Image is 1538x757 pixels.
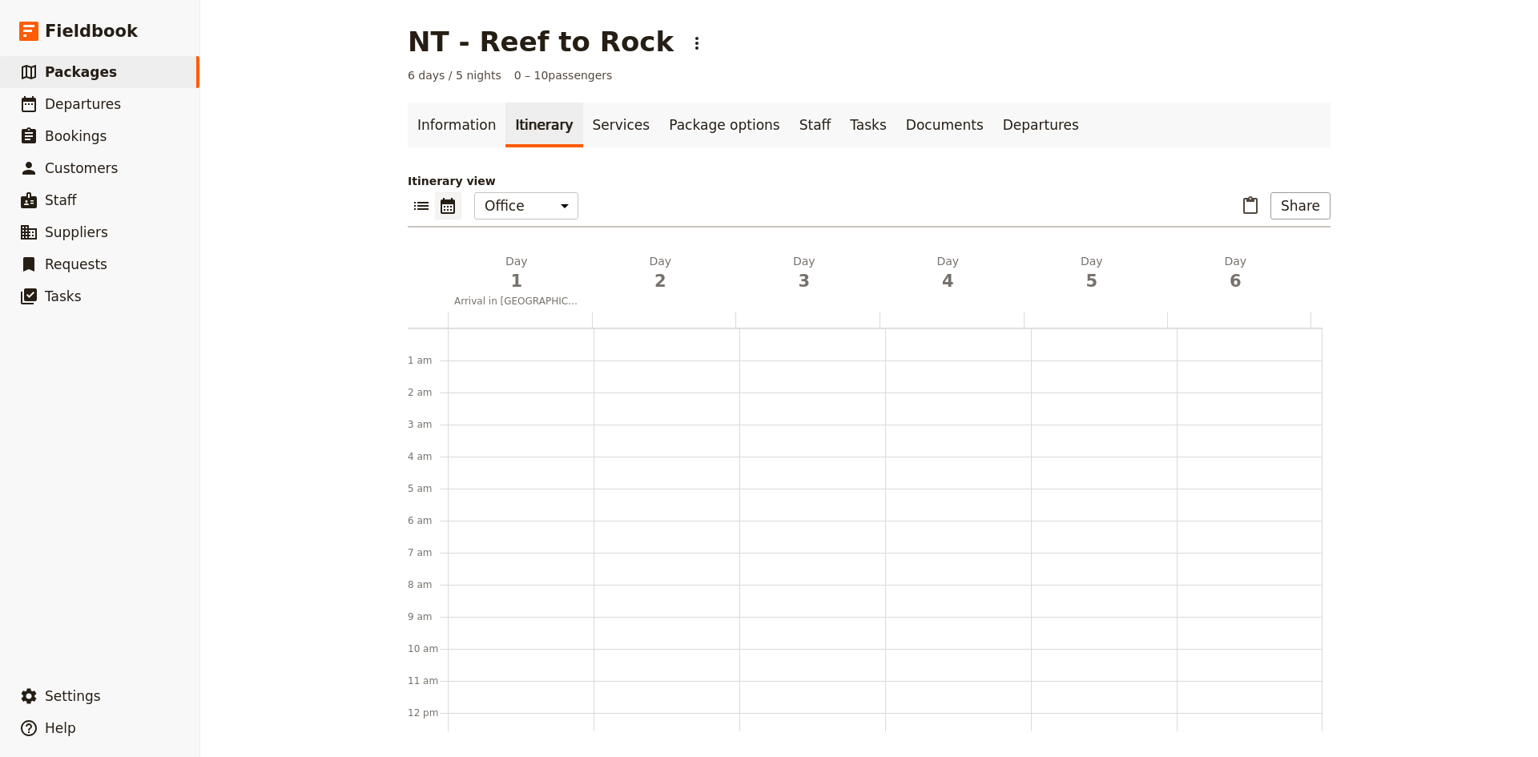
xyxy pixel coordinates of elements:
span: Bookings [45,128,107,144]
a: Tasks [840,103,896,147]
button: Day1Arrival in [GEOGRAPHIC_DATA] [448,253,592,312]
div: 7 am [408,546,448,559]
button: Day5 [1023,253,1167,300]
div: 9 am [408,610,448,623]
span: 6 [1174,269,1298,293]
span: Customers [45,160,118,176]
button: Calendar view [435,192,461,219]
h2: Day [598,253,723,293]
a: Documents [896,103,993,147]
h2: Day [886,253,1011,293]
a: Information [408,103,505,147]
a: Services [583,103,660,147]
button: Actions [683,30,711,57]
span: Tasks [45,288,82,304]
a: Package options [659,103,789,147]
a: Itinerary [505,103,582,147]
div: 11 am [408,674,448,687]
span: 3 [742,269,867,293]
div: 5 am [408,482,448,495]
h2: Day [454,253,579,293]
span: Requests [45,256,107,272]
span: 4 [886,269,1011,293]
span: 2 [598,269,723,293]
button: Day2 [592,253,736,300]
div: 12 pm [408,707,448,719]
a: Staff [790,103,841,147]
span: 1 [454,269,579,293]
button: Paste itinerary item [1237,192,1264,219]
a: Departures [993,103,1089,147]
span: Departures [45,96,121,112]
h2: Day [1029,253,1154,293]
span: 6 days / 5 nights [408,67,501,83]
div: 10 am [408,642,448,655]
span: 5 [1029,269,1154,293]
div: 8 am [408,578,448,591]
span: Suppliers [45,224,108,240]
div: 3 am [408,418,448,431]
div: 2 am [408,386,448,399]
h2: Day [1174,253,1298,293]
button: List view [408,192,435,219]
span: 0 – 10 passengers [514,67,613,83]
span: Staff [45,192,77,208]
span: Settings [45,688,101,704]
div: 1 am [408,354,448,367]
span: Help [45,720,76,736]
h2: Day [742,253,867,293]
button: Day3 [735,253,880,300]
div: 6 am [408,514,448,527]
span: Arrival in [GEOGRAPHIC_DATA] [448,295,586,308]
span: Packages [45,64,117,80]
h1: NT - Reef to Rock [408,26,674,58]
button: Day6 [1167,253,1311,300]
span: Fieldbook [45,19,138,43]
button: Day4 [880,253,1024,300]
div: 4 am [408,450,448,463]
p: Itinerary view [408,173,1331,189]
button: Share [1270,192,1331,219]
